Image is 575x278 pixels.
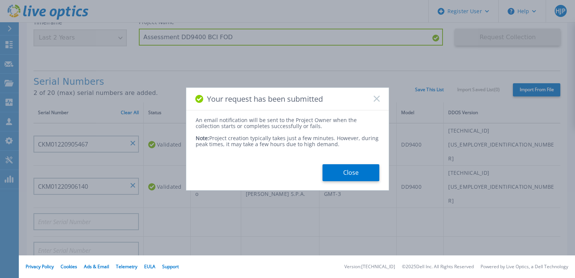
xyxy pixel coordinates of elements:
[481,264,568,269] li: Powered by Live Optics, a Dell Technology
[116,263,137,270] a: Telemetry
[84,263,109,270] a: Ads & Email
[196,134,209,142] span: Note:
[402,264,474,269] li: © 2025 Dell Inc. All Rights Reserved
[144,263,155,270] a: EULA
[196,129,379,147] div: Project creation typically takes just a few minutes. However, during peak times, it may take a fe...
[61,263,77,270] a: Cookies
[322,164,379,181] button: Close
[196,117,379,129] div: An email notification will be sent to the Project Owner when the collection starts or completes s...
[207,95,323,103] span: Your request has been submitted
[344,264,395,269] li: Version: [TECHNICAL_ID]
[162,263,179,270] a: Support
[26,263,54,270] a: Privacy Policy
